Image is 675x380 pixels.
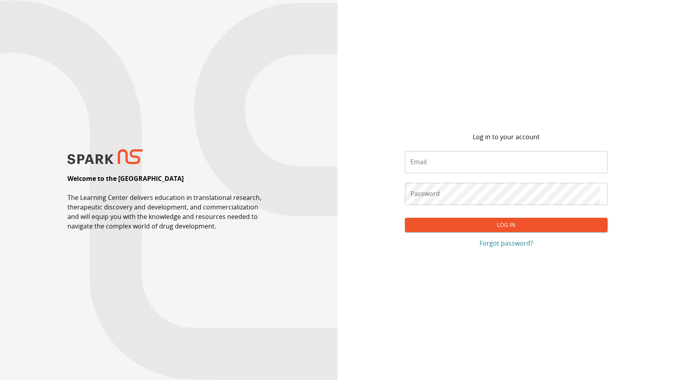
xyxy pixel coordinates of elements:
[67,149,143,165] img: SPARK NS
[405,238,608,248] a: Forgot password?
[67,174,184,183] p: Welcome to the [GEOGRAPHIC_DATA]
[405,218,608,232] button: Log In
[473,132,540,142] p: Log in to your account
[67,193,270,231] p: The Learning Center delivers education in translational research, therapeutic discovery and devel...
